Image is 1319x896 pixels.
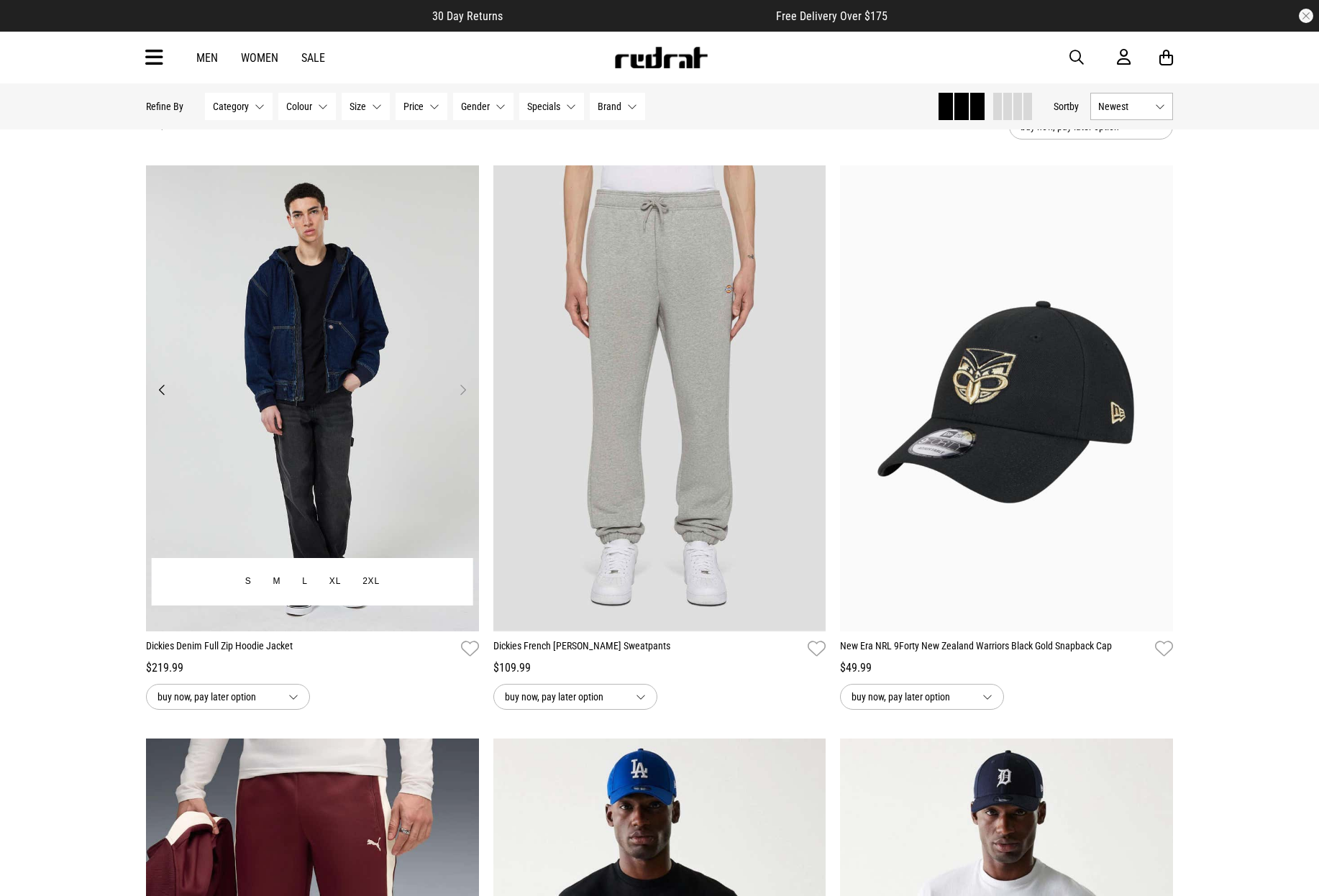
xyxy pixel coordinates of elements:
button: Open LiveChat chat widget [12,6,55,49]
button: buy now, pay later option [493,684,657,710]
span: Free Delivery Over $175 [776,9,887,23]
p: Refine By [146,101,183,112]
span: Price [403,101,424,112]
span: Newest [1098,101,1149,112]
img: Dickies French Terry Mapleton Sweatpants in Unknown [493,165,826,631]
button: L [291,569,318,595]
a: Men [196,51,218,65]
span: buy now, pay later option [158,688,277,705]
button: Sortby [1054,98,1079,115]
span: 30 Day Returns [432,9,503,23]
button: M [263,569,292,595]
button: Colour [278,93,336,120]
span: Brand [598,101,621,112]
span: by [1069,101,1079,112]
button: Category [205,93,273,120]
span: Specials [527,101,560,112]
button: 2XL [352,569,391,595]
img: Redrat logo [613,47,708,68]
button: Specials [519,93,584,120]
div: $109.99 [493,659,826,677]
span: buy now, pay later option [852,688,971,705]
a: Dickies French [PERSON_NAME] Sweatpants [493,639,803,659]
a: Sale [301,51,325,65]
div: $49.99 [840,659,1173,677]
iframe: Customer reviews powered by Trustpilot [531,9,747,23]
button: Price [396,93,447,120]
span: Colour [286,101,312,112]
span: Size [350,101,366,112]
button: XL [319,569,352,595]
button: Previous [153,381,171,398]
span: buy now, pay later option [505,688,624,705]
button: buy now, pay later option [840,684,1004,710]
a: Women [241,51,278,65]
img: New Era Nrl 9forty New Zealand Warriors Black Gold Snapback Cap in Black [840,165,1173,631]
button: Gender [453,93,514,120]
button: Newest [1090,93,1173,120]
button: Brand [590,93,645,120]
button: Next [454,381,472,398]
button: Size [342,93,390,120]
img: Dickies Denim Full Zip Hoodie Jacket in Blue [146,165,479,631]
div: $219.99 [146,659,479,677]
a: Dickies Denim Full Zip Hoodie Jacket [146,639,455,659]
button: buy now, pay later option [146,684,310,710]
span: Category [213,101,249,112]
a: New Era NRL 9Forty New Zealand Warriors Black Gold Snapback Cap [840,639,1149,659]
button: S [234,569,263,595]
span: Gender [461,101,490,112]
